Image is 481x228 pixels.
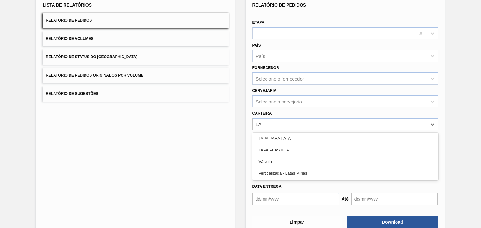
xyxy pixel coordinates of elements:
label: Fornecedor [252,66,279,70]
span: Data entrega [252,184,282,189]
label: Carteira [252,111,272,116]
span: Relatório de Pedidos [252,2,306,7]
label: País [252,43,261,47]
label: Etapa [252,20,265,25]
span: Relatório de Volumes [46,37,93,41]
span: Relatório de Pedidos Originados por Volume [46,73,143,77]
span: Relatório de Sugestões [46,92,98,96]
div: Selecione a cervejaria [256,99,302,104]
div: Verticalizada - Latas Minas [252,167,438,179]
button: Relatório de Status do [GEOGRAPHIC_DATA] [43,49,229,65]
button: Relatório de Volumes [43,31,229,47]
button: Relatório de Sugestões [43,86,229,102]
button: Relatório de Pedidos Originados por Volume [43,68,229,83]
div: País [256,53,265,59]
div: Selecione o fornecedor [256,76,304,82]
div: TAPA PARA LATA [252,133,438,144]
span: Relatório de Status do [GEOGRAPHIC_DATA] [46,55,137,59]
span: Relatório de Pedidos [46,18,92,22]
button: Relatório de Pedidos [43,13,229,28]
div: TAPA PLASTICA [252,144,438,156]
button: Até [339,193,351,205]
input: dd/mm/yyyy [351,193,438,205]
label: Cervejaria [252,88,277,93]
div: Válvula [252,156,438,167]
input: dd/mm/yyyy [252,193,339,205]
span: Lista de Relatórios [43,2,92,7]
